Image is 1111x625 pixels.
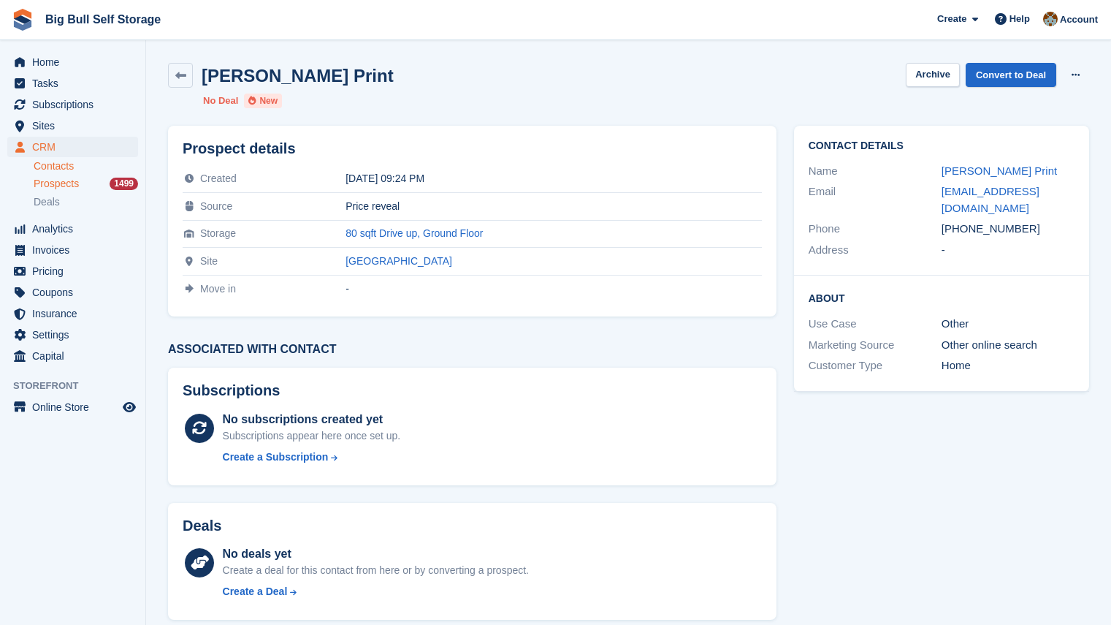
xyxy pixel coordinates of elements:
a: menu [7,325,138,345]
a: menu [7,346,138,366]
span: Help [1009,12,1030,26]
div: Create a deal for this contact from here or by converting a prospect. [223,563,529,578]
span: Create [937,12,966,26]
span: Coupons [32,282,120,303]
a: 80 sqft Drive up, Ground Floor [345,227,483,239]
a: Prospects 1499 [34,176,138,192]
span: Prospects [34,177,79,191]
span: Site [200,255,218,267]
div: Other [942,316,1074,333]
div: Phone [809,221,942,238]
div: Address [809,242,942,259]
span: Pricing [32,261,120,281]
div: 1499 [110,178,138,190]
span: Storefront [13,379,145,393]
a: menu [7,137,138,157]
div: Home [942,357,1074,374]
div: [PHONE_NUMBER] [942,221,1074,238]
a: Create a Subscription [223,450,401,465]
div: Name [809,163,942,180]
a: menu [7,219,138,239]
div: - [942,242,1074,259]
span: Settings [32,325,120,345]
div: Subscriptions appear here once set up. [223,428,401,444]
a: Big Bull Self Storage [39,7,167,31]
span: Tasks [32,73,120,94]
a: [PERSON_NAME] Print [942,164,1057,177]
a: menu [7,303,138,324]
a: [GEOGRAPHIC_DATA] [345,255,452,267]
span: Home [32,52,120,72]
span: Source [200,200,232,212]
a: menu [7,94,138,115]
span: CRM [32,137,120,157]
div: No deals yet [223,545,529,563]
h2: About [809,290,1074,305]
a: menu [7,115,138,136]
div: Price reveal [345,200,761,212]
li: No Deal [203,94,238,108]
button: Archive [906,63,960,87]
a: [EMAIL_ADDRESS][DOMAIN_NAME] [942,185,1039,214]
span: Deals [34,195,60,209]
a: Contacts [34,159,138,173]
div: Marketing Source [809,337,942,354]
span: Subscriptions [32,94,120,115]
span: Sites [32,115,120,136]
span: Storage [200,227,236,239]
span: Move in [200,283,236,295]
span: Online Store [32,397,120,417]
a: menu [7,261,138,281]
div: Create a Deal [223,584,288,599]
h3: Associated with contact [168,343,776,356]
div: No subscriptions created yet [223,411,401,428]
img: stora-icon-8386f47178a22dfd0bd8f6a31ec36ba5ce8667c1dd55bd0f319d3a0aa187defe.svg [12,9,34,31]
span: Invoices [32,240,120,260]
a: Deals [34,194,138,210]
h2: Deals [183,518,221,534]
li: New [244,94,282,108]
div: Other online search [942,337,1074,354]
a: menu [7,397,138,417]
a: menu [7,73,138,94]
h2: Prospect details [183,140,762,157]
div: Create a Subscription [223,450,329,465]
h2: Subscriptions [183,382,762,399]
a: Preview store [121,398,138,416]
div: - [345,283,761,295]
span: Created [200,173,237,184]
span: Analytics [32,219,120,239]
h2: Contact Details [809,140,1074,152]
a: menu [7,240,138,260]
div: Use Case [809,316,942,333]
div: Customer Type [809,357,942,374]
span: Insurance [32,303,120,324]
img: Mike Llewellen Palmer [1043,12,1058,26]
div: [DATE] 09:24 PM [345,173,761,184]
a: Create a Deal [223,584,529,599]
a: Convert to Deal [966,63,1056,87]
h2: [PERSON_NAME] Print [202,66,394,86]
a: menu [7,282,138,303]
div: Email [809,183,942,216]
a: menu [7,52,138,72]
span: Capital [32,346,120,366]
span: Account [1060,12,1098,27]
